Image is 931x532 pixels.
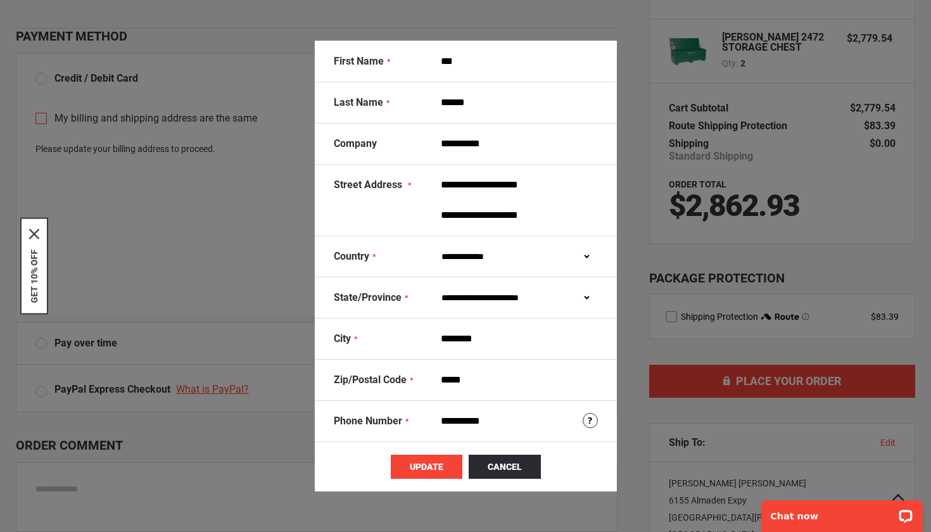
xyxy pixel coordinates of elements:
[334,332,351,345] span: City
[29,250,39,303] button: GET 10% OFF
[29,229,39,239] button: Close
[334,137,377,149] span: Company
[469,455,541,479] button: Cancel
[334,415,402,427] span: Phone Number
[334,179,402,191] span: Street Address
[488,462,522,472] span: Cancel
[334,374,407,386] span: Zip/Postal Code
[334,250,369,262] span: Country
[391,455,462,479] button: Update
[334,291,402,303] span: State/Province
[334,96,383,108] span: Last Name
[29,229,39,239] svg: close icon
[334,55,384,67] span: First Name
[410,462,443,472] span: Update
[753,492,931,532] iframe: LiveChat chat widget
